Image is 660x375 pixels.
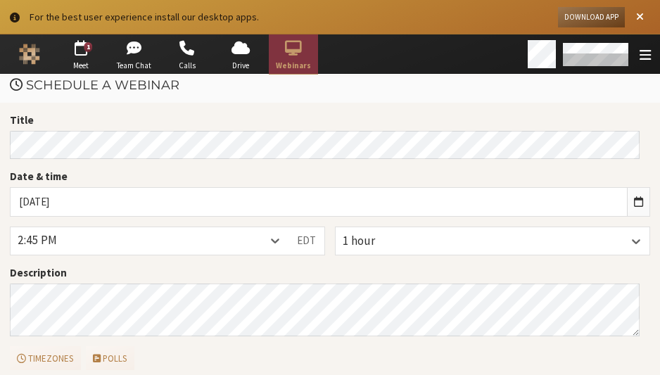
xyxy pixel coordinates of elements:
span: Team Chat [109,60,158,72]
div: 2:45 PM [18,231,81,250]
iframe: Chat [625,338,649,365]
button: Polls [86,346,134,370]
img: Iotum [19,44,40,65]
span: Schedule a webinar [26,77,179,93]
button: Timezones [10,346,81,370]
span: Calls [163,60,212,72]
span: Meet [56,60,106,72]
div: 1 [84,42,93,52]
label: Date & time [10,169,650,185]
div: 1 hour [343,232,399,250]
button: Download App [558,7,625,27]
div: Open menu [523,34,660,74]
label: Title [10,113,650,129]
button: Close alert [630,7,650,27]
span: Drive [216,60,265,72]
span: Webinars [269,60,318,72]
div: For the best user experience install our desktop apps. [30,10,548,25]
button: EDT [288,227,324,255]
label: Description [10,265,650,281]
